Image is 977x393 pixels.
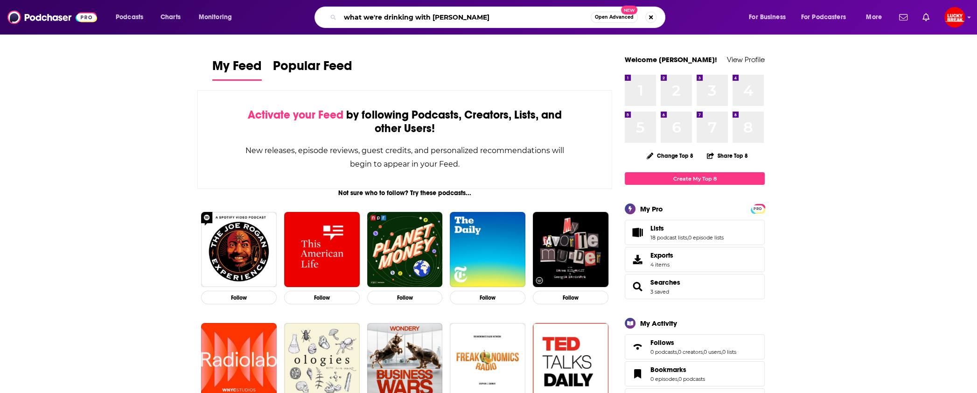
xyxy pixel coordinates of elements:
[650,376,677,382] a: 0 episodes
[7,8,97,26] img: Podchaser - Follow, Share and Rate Podcasts
[621,6,638,14] span: New
[628,253,647,266] span: Exports
[533,291,608,304] button: Follow
[801,11,846,24] span: For Podcasters
[677,349,678,355] span: ,
[367,212,443,288] img: Planet Money
[944,7,965,28] img: User Profile
[154,10,186,25] a: Charts
[199,11,232,24] span: Monitoring
[628,340,647,353] a: Follows
[650,349,677,355] a: 0 podcasts
[367,291,443,304] button: Follow
[706,147,748,165] button: Share Top 8
[244,144,565,171] div: New releases, episode reviews, guest credits, and personalized recommendations will begin to appe...
[678,376,705,382] a: 0 podcasts
[625,247,765,272] a: Exports
[641,150,699,161] button: Change Top 8
[625,55,717,64] a: Welcome [PERSON_NAME]!
[533,212,608,288] img: My Favorite Murder with Karen Kilgariff and Georgia Hardstark
[727,55,765,64] a: View Profile
[650,234,687,241] a: 18 podcast lists
[650,365,705,374] a: Bookmarks
[650,251,673,260] span: Exports
[688,234,724,241] a: 0 episode lists
[650,365,686,374] span: Bookmarks
[197,189,612,197] div: Not sure who to follow? Try these podcasts...
[650,338,674,347] span: Follows
[625,274,765,299] span: Searches
[650,278,680,287] a: Searches
[650,288,669,295] a: 3 saved
[273,58,352,79] span: Popular Feed
[625,172,765,185] a: Create My Top 8
[340,10,591,25] input: Search podcasts, credits, & more...
[866,11,882,24] span: More
[450,212,525,288] img: The Daily
[628,226,647,239] a: Lists
[201,212,277,288] img: The Joe Rogan Experience
[450,291,525,304] button: Follow
[591,12,638,23] button: Open AdvancedNew
[749,11,786,24] span: For Business
[625,334,765,359] span: Follows
[595,15,634,20] span: Open Advanced
[944,7,965,28] button: Show profile menu
[192,10,244,25] button: open menu
[625,361,765,386] span: Bookmarks
[212,58,262,79] span: My Feed
[650,224,724,232] a: Lists
[628,367,647,380] a: Bookmarks
[284,212,360,288] img: This American Life
[640,319,677,328] div: My Activity
[795,10,859,25] button: open menu
[628,280,647,293] a: Searches
[161,11,181,24] span: Charts
[201,291,277,304] button: Follow
[640,204,663,213] div: My Pro
[722,349,736,355] a: 0 lists
[859,10,893,25] button: open menu
[323,7,674,28] div: Search podcasts, credits, & more...
[650,338,736,347] a: Follows
[273,58,352,81] a: Popular Feed
[678,349,703,355] a: 0 creators
[650,224,664,232] span: Lists
[752,205,763,212] a: PRO
[704,349,721,355] a: 0 users
[212,58,262,81] a: My Feed
[703,349,704,355] span: ,
[742,10,797,25] button: open menu
[687,234,688,241] span: ,
[650,261,673,268] span: 4 items
[677,376,678,382] span: ,
[944,7,965,28] span: Logged in as annagregory
[116,11,143,24] span: Podcasts
[284,291,360,304] button: Follow
[248,108,343,122] span: Activate your Feed
[625,220,765,245] span: Lists
[895,9,911,25] a: Show notifications dropdown
[109,10,155,25] button: open menu
[244,108,565,135] div: by following Podcasts, Creators, Lists, and other Users!
[919,9,933,25] a: Show notifications dropdown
